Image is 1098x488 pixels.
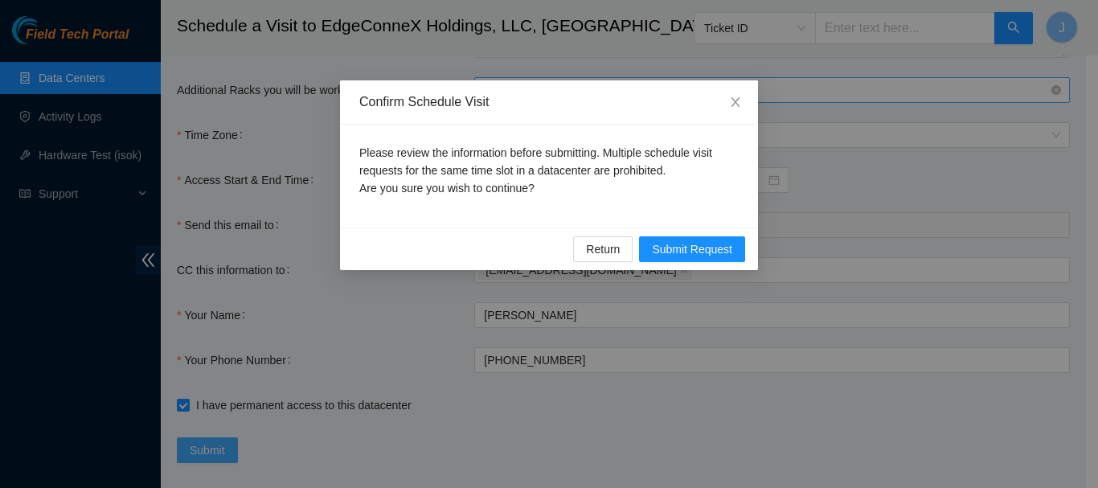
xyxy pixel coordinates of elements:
div: Confirm Schedule Visit [359,93,739,111]
button: Close [713,80,758,125]
p: Please review the information before submitting. Multiple schedule visit requests for the same ti... [359,144,739,197]
span: Submit Request [652,240,732,258]
span: Return [586,240,620,258]
button: Return [573,236,633,262]
button: Submit Request [639,236,745,262]
span: close [729,96,742,109]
